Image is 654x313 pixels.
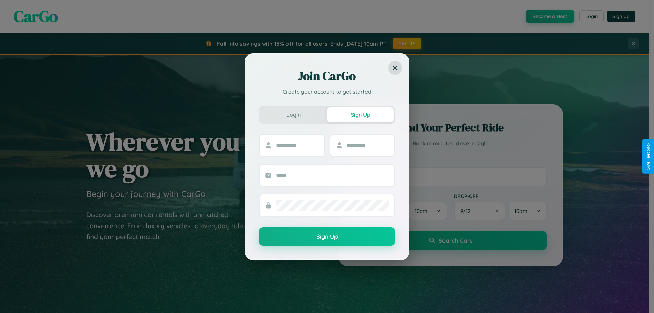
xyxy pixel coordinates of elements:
button: Sign Up [259,227,395,246]
h2: Join CarGo [259,68,395,84]
button: Sign Up [327,107,394,122]
div: Give Feedback [646,143,651,170]
button: Login [260,107,327,122]
p: Create your account to get started [259,88,395,96]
